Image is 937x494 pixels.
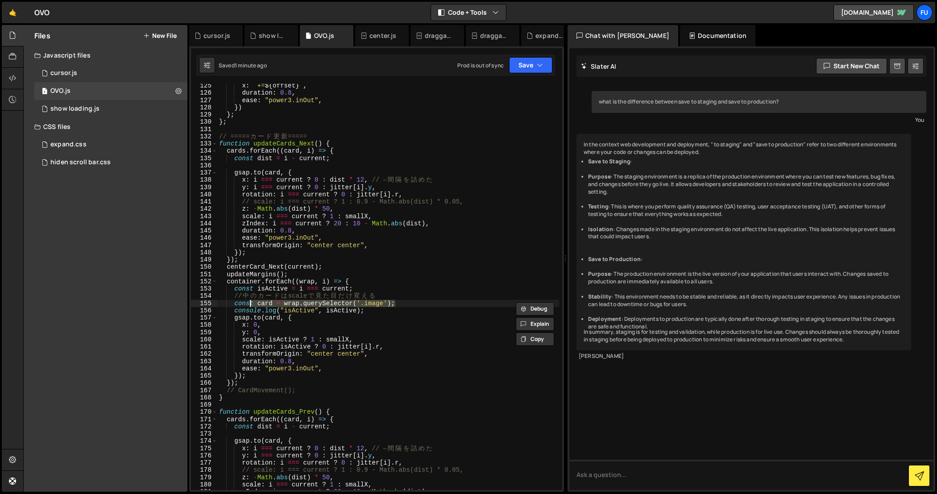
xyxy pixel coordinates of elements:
[480,31,509,40] div: draggable using Observer.css
[191,220,217,227] div: 144
[588,270,611,278] strong: Purpose
[191,155,217,162] div: 135
[191,191,217,198] div: 140
[588,315,622,323] strong: Deployment
[588,255,641,263] strong: Save to Production
[191,408,217,415] div: 170
[425,31,453,40] div: draggable, scrollable.js
[191,249,217,256] div: 148
[191,423,217,430] div: 172
[588,158,904,166] li: :
[191,198,217,205] div: 141
[431,4,506,21] button: Code + Tools
[191,256,217,263] div: 149
[594,115,924,125] div: You
[588,256,904,263] li: :
[816,58,887,74] button: Start new chat
[516,332,554,346] button: Copy
[191,387,217,394] div: 167
[191,416,217,423] div: 171
[191,104,217,111] div: 128
[191,213,217,220] div: 143
[191,314,217,321] div: 157
[50,87,70,95] div: OVO.js
[191,365,217,372] div: 164
[833,4,914,21] a: [DOMAIN_NAME]
[191,401,217,408] div: 169
[50,158,111,166] div: hiden scroll bar.css
[568,25,678,46] div: Chat with [PERSON_NAME]
[191,242,217,249] div: 147
[191,169,217,176] div: 137
[34,31,50,41] h2: Files
[516,302,554,315] button: Debug
[191,227,217,234] div: 145
[2,2,24,23] a: 🤙
[588,158,630,165] strong: Save to Staging
[191,118,217,125] div: 130
[50,69,77,77] div: cursor.js
[191,205,217,212] div: 142
[588,293,611,300] strong: Stability
[191,459,217,466] div: 177
[50,105,100,113] div: show loading.js
[588,203,608,210] strong: Testing
[191,474,217,481] div: 179
[34,64,187,82] div: 17267/48012.js
[191,133,217,140] div: 132
[588,315,904,331] li: : Deployments to production are typically done after thorough testing in staging to ensure that t...
[191,358,217,365] div: 163
[457,62,504,69] div: Prod is out of sync
[191,300,217,307] div: 155
[680,25,755,46] div: Documentation
[191,307,217,314] div: 156
[191,430,217,437] div: 173
[191,147,217,154] div: 134
[916,4,933,21] a: Fu
[191,111,217,118] div: 129
[191,394,217,401] div: 168
[34,136,187,154] div: 17267/47820.css
[191,350,217,357] div: 162
[34,154,187,171] div: 17267/47816.css
[191,372,217,379] div: 165
[191,343,217,350] div: 161
[588,173,611,180] strong: Purpose
[191,292,217,299] div: 154
[191,162,217,169] div: 136
[191,452,217,459] div: 176
[191,271,217,278] div: 151
[34,82,187,100] div: 17267/47848.js
[219,62,267,69] div: Saved
[191,89,217,96] div: 126
[191,184,217,191] div: 139
[259,31,287,40] div: show loading.js
[191,82,217,89] div: 125
[191,329,217,336] div: 159
[592,91,926,113] div: what is the difference between save to staging and save to production?
[24,118,187,136] div: CSS files
[203,31,230,40] div: cursor.js
[42,88,47,95] span: 1
[588,270,904,286] li: : The production environment is the live version of your application that users interact with. Ch...
[314,31,334,40] div: OVO.js
[191,285,217,292] div: 153
[143,32,177,39] button: New File
[579,353,909,360] div: [PERSON_NAME]
[516,317,554,331] button: Explain
[24,46,187,64] div: Javascript files
[191,140,217,147] div: 133
[588,226,904,241] li: : Changes made in the staging environment do not affect the live application. This isolation help...
[588,293,904,308] li: : This environment needs to be stable and reliable, as it directly impacts user experience. Any i...
[34,100,187,118] div: 17267/48011.js
[191,321,217,328] div: 158
[191,481,217,488] div: 180
[191,234,217,241] div: 146
[588,203,904,218] li: : This is where you perform quality assurance (QA) testing, user acceptance testing (UAT), and ot...
[191,97,217,104] div: 127
[191,379,217,386] div: 166
[191,336,217,343] div: 160
[191,445,217,452] div: 175
[191,126,217,133] div: 131
[369,31,396,40] div: center.js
